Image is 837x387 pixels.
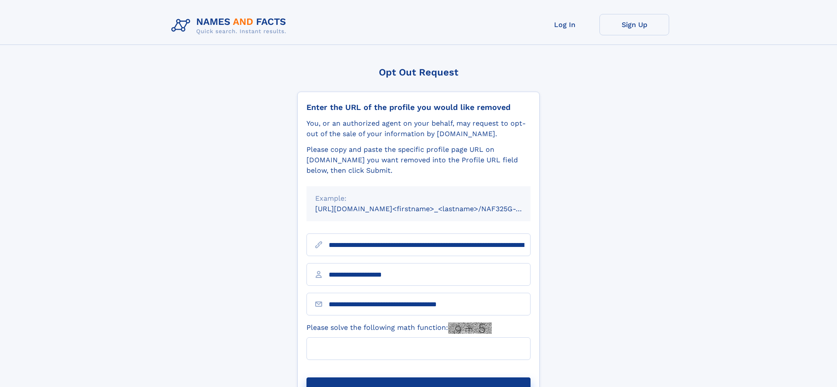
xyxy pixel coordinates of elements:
[306,322,492,334] label: Please solve the following math function:
[297,67,540,78] div: Opt Out Request
[599,14,669,35] a: Sign Up
[306,144,531,176] div: Please copy and paste the specific profile page URL on [DOMAIN_NAME] you want removed into the Pr...
[315,205,547,213] small: [URL][DOMAIN_NAME]<firstname>_<lastname>/NAF325G-xxxxxxxx
[306,118,531,139] div: You, or an authorized agent on your behalf, may request to opt-out of the sale of your informatio...
[530,14,599,35] a: Log In
[315,193,522,204] div: Example:
[306,103,531,112] div: Enter the URL of the profile you would like removed
[168,14,293,38] img: Logo Names and Facts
